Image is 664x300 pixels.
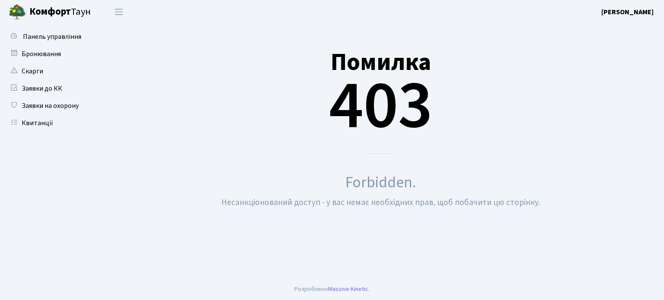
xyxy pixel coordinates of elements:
a: Скарги [4,63,91,80]
a: Бронювання [4,45,91,63]
small: Помилка [331,45,431,79]
a: [PERSON_NAME] [601,7,654,17]
a: Massive Kinetic [328,284,368,294]
span: Таун [29,5,91,19]
div: Розроблено . [294,284,370,294]
button: Переключити навігацію [108,5,130,19]
a: Квитанції [4,114,91,132]
b: Комфорт [29,5,71,19]
a: Заявки на охорону [4,97,91,114]
a: Панель управління [4,28,91,45]
img: logo.png [9,3,26,21]
div: 403 [110,27,651,154]
span: Панель управління [23,32,81,41]
div: Forbidden. [110,171,651,194]
a: Заявки до КК [4,80,91,97]
small: Несанкціонований доступ - у вас немає необхідних прав, щоб побачити цю сторінку. [221,196,540,208]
